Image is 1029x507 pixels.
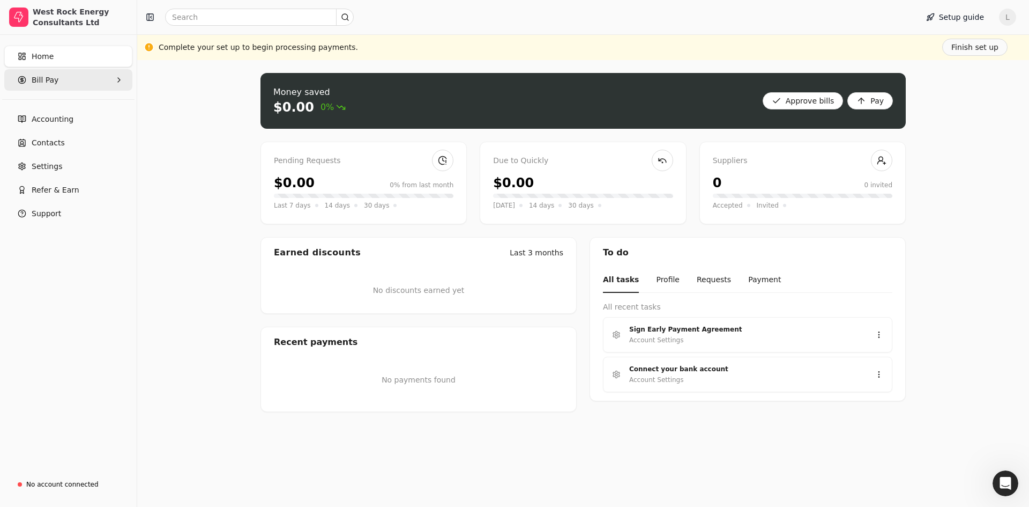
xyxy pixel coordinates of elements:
span: Home [32,51,54,62]
div: $0.00 [493,173,534,193]
div: Complete your set up to begin processing payments. [159,42,358,53]
div: $0.00 [274,173,315,193]
span: Accepted [713,200,743,211]
div: Sign Early Payment Agreement [629,324,857,335]
div: Connect your bank account [629,364,857,374]
span: Accounting [32,114,73,125]
span: Invited [757,200,779,211]
a: Home [4,46,132,67]
button: Approve bills [763,92,844,109]
div: Account Settings [629,335,683,346]
div: No account connected [26,480,99,489]
div: 0% from last month [390,180,453,190]
button: L [999,9,1016,26]
button: Bill Pay [4,69,132,91]
a: No account connected [4,475,132,494]
button: Refer & Earn [4,179,132,201]
span: Bill Pay [32,75,58,86]
div: All recent tasks [603,302,892,313]
div: Due to Quickly [493,155,673,167]
div: $0.00 [273,99,314,116]
div: Last 3 months [510,247,563,259]
span: Last 7 days [274,200,311,211]
iframe: Intercom live chat [993,471,1018,496]
button: Payment [748,268,781,293]
div: Earned discounts [274,246,361,259]
input: Search [165,9,354,26]
div: To do [590,238,905,268]
button: Pay [847,92,893,109]
button: Requests [697,268,731,293]
span: Contacts [32,137,65,149]
button: Setup guide [918,9,993,26]
div: Suppliers [713,155,892,167]
span: 0% [320,101,346,114]
span: Support [32,208,61,219]
div: Pending Requests [274,155,453,167]
p: No payments found [274,374,563,386]
div: Account Settings [629,374,683,385]
button: Profile [656,268,680,293]
div: Recent payments [261,327,576,357]
span: [DATE] [493,200,515,211]
button: Support [4,203,132,224]
div: 0 invited [864,180,892,190]
span: 14 days [529,200,554,211]
a: Contacts [4,132,132,153]
div: Money saved [273,86,346,99]
button: All tasks [603,268,639,293]
div: West Rock Energy Consultants Ltd [33,6,128,28]
span: Refer & Earn [32,185,79,196]
span: 30 days [568,200,593,211]
span: Settings [32,161,62,172]
div: No discounts earned yet [373,268,465,313]
a: Accounting [4,108,132,130]
div: 0 [713,173,722,193]
a: Settings [4,156,132,177]
span: 14 days [325,200,350,211]
span: 30 days [364,200,389,211]
button: Finish set up [942,39,1008,56]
